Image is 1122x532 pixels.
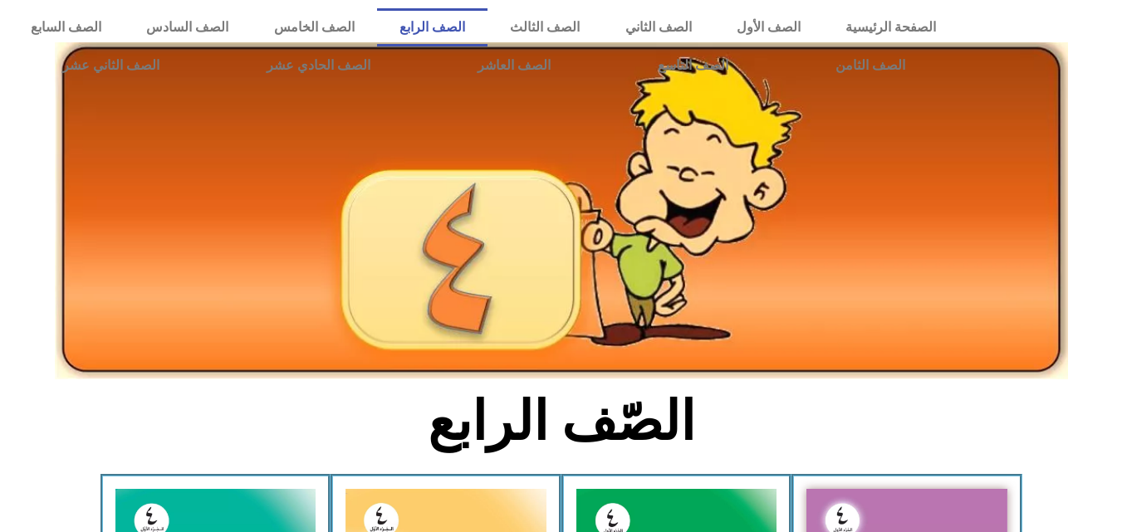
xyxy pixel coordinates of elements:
[424,46,604,85] a: الصف العاشر
[604,46,781,85] a: الصف التاسع
[252,8,377,46] a: الصف الخامس
[377,8,488,46] a: الصف الرابع
[714,8,823,46] a: الصف الأول
[124,8,251,46] a: الصف السادس
[8,8,124,46] a: الصف السابع
[603,8,714,46] a: الصف الثاني
[488,8,602,46] a: الصف الثالث
[287,389,835,454] h2: الصّف الرابع
[213,46,424,85] a: الصف الحادي عشر
[8,46,213,85] a: الصف الثاني عشر
[781,46,958,85] a: الصف الثامن
[823,8,958,46] a: الصفحة الرئيسية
